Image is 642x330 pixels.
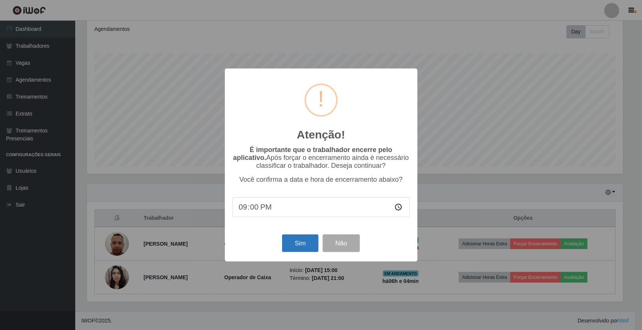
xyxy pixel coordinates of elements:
[233,146,392,161] b: É importante que o trabalhador encerre pelo aplicativo.
[232,146,410,170] p: Após forçar o encerramento ainda é necessário classificar o trabalhador. Deseja continuar?
[297,128,345,141] h2: Atenção!
[323,234,360,252] button: Não
[232,176,410,184] p: Você confirma a data e hora de encerramento abaixo?
[282,234,319,252] button: Sim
